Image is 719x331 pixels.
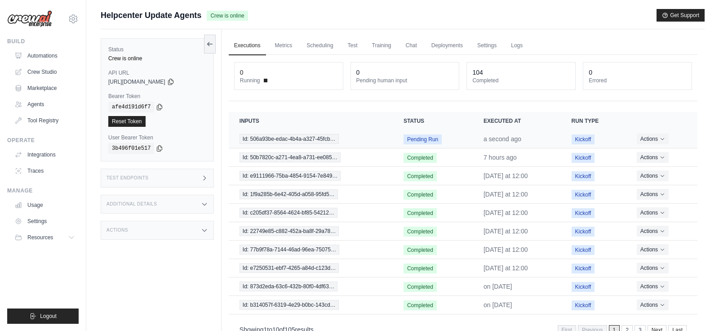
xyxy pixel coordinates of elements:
[240,208,337,218] span: Id: c205df37-8564-4624-bf85-54212…
[108,102,154,112] code: afe4d191d6f7
[108,134,206,141] label: User Bearer Token
[572,171,595,181] span: Kickoff
[637,300,669,310] button: Actions for execution
[108,69,206,76] label: API URL
[240,282,337,291] span: Id: 873d2eda-63c6-432b-80f0-4df63…
[484,228,528,235] time: August 25, 2025 at 12:00 PST
[572,264,595,273] span: Kickoff
[7,187,79,194] div: Manage
[637,152,669,163] button: Actions for execution
[404,245,437,255] span: Completed
[404,134,442,144] span: Pending Run
[404,190,437,200] span: Completed
[11,113,79,128] a: Tool Registry
[637,281,669,292] button: Actions for execution
[11,230,79,245] button: Resources
[484,154,517,161] time: August 29, 2025 at 12:00 PST
[11,214,79,228] a: Settings
[342,36,363,55] a: Test
[637,189,669,200] button: Actions for execution
[404,282,437,292] span: Completed
[561,112,626,130] th: Run Type
[108,93,206,100] label: Bearer Token
[404,208,437,218] span: Completed
[484,135,521,143] time: August 29, 2025 at 19:27 PST
[637,263,669,273] button: Actions for execution
[207,11,248,21] span: Crew is online
[240,263,339,273] span: Id: e7250531-ebf7-4265-a84d-c123d…
[11,198,79,212] a: Usage
[108,116,146,127] a: Reset Token
[572,190,595,200] span: Kickoff
[240,189,338,199] span: Id: 1f9a285b-6e42-405d-a058-95fd5…
[240,134,339,144] span: Id: 506a93be-edac-4b4a-a327-45fcb…
[637,207,669,218] button: Actions for execution
[7,38,79,45] div: Build
[484,283,512,290] time: August 22, 2025 at 12:00 PST
[484,172,528,179] time: August 28, 2025 at 12:00 PST
[11,148,79,162] a: Integrations
[240,245,382,255] a: View execution details for Id
[484,246,528,253] time: August 24, 2025 at 12:00 PST
[240,300,382,310] a: View execution details for Id
[572,300,595,310] span: Kickoff
[472,68,483,77] div: 104
[240,152,341,162] span: Id: 50b7820c-a271-4ea8-a731-ee085…
[108,143,154,154] code: 3b496f01e517
[572,227,595,237] span: Kickoff
[108,55,206,62] div: Crew is online
[240,226,339,236] span: Id: 22749e85-c882-452a-ba8f-29a78…
[7,137,79,144] div: Operate
[589,68,592,77] div: 0
[11,164,79,178] a: Traces
[240,68,244,77] div: 0
[472,36,502,55] a: Settings
[506,36,528,55] a: Logs
[7,309,79,324] button: Logout
[301,36,338,55] a: Scheduling
[240,189,382,199] a: View execution details for Id
[400,36,422,55] a: Chat
[108,46,206,53] label: Status
[484,191,528,198] time: August 27, 2025 at 12:00 PST
[484,301,512,309] time: August 21, 2025 at 12:00 PST
[404,171,437,181] span: Completed
[356,68,360,77] div: 0
[657,9,705,22] button: Get Support
[637,134,669,144] button: Actions for execution
[240,282,382,291] a: View execution details for Id
[11,65,79,79] a: Crew Studio
[637,244,669,255] button: Actions for execution
[40,313,57,320] span: Logout
[11,81,79,95] a: Marketplace
[240,152,382,162] a: View execution details for Id
[484,264,528,272] time: August 23, 2025 at 12:00 PST
[240,171,382,181] a: View execution details for Id
[240,226,382,236] a: View execution details for Id
[107,228,128,233] h3: Actions
[240,171,341,181] span: Id: e9111966-75ba-4854-9154-7e849…
[240,300,339,310] span: Id: b314057f-6319-4e29-b0bc-143cd…
[572,282,595,292] span: Kickoff
[7,10,52,27] img: Logo
[356,77,454,84] dt: Pending human input
[404,264,437,273] span: Completed
[240,208,382,218] a: View execution details for Id
[240,77,260,84] span: Running
[426,36,468,55] a: Deployments
[484,209,528,216] time: August 26, 2025 at 12:00 PST
[101,9,201,22] span: Helpcenter Update Agents
[240,245,339,255] span: Id: 77b9f78a-7144-46ad-96ea-75075…
[393,112,473,130] th: Status
[107,175,149,181] h3: Test Endpoints
[473,112,561,130] th: Executed at
[589,77,686,84] dt: Errored
[367,36,397,55] a: Training
[572,134,595,144] span: Kickoff
[270,36,298,55] a: Metrics
[108,78,165,85] span: [URL][DOMAIN_NAME]
[404,227,437,237] span: Completed
[572,208,595,218] span: Kickoff
[572,153,595,163] span: Kickoff
[240,134,382,144] a: View execution details for Id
